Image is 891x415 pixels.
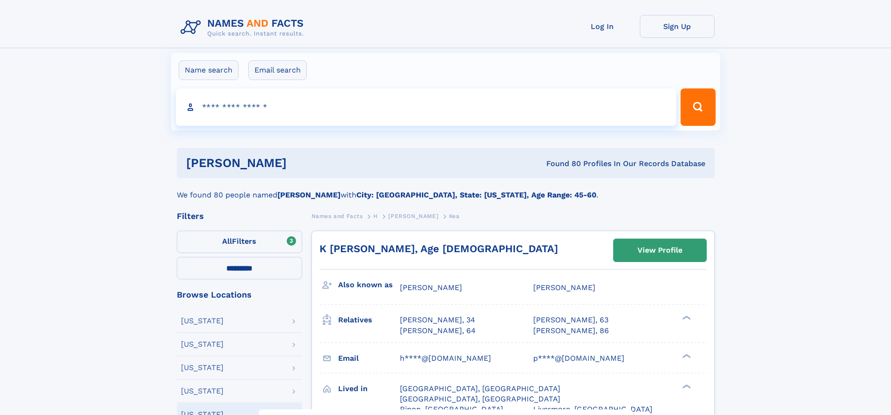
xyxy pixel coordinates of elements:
h3: Email [338,350,400,366]
div: Browse Locations [177,291,302,299]
label: Filters [177,231,302,253]
h1: [PERSON_NAME] [186,157,417,169]
a: [PERSON_NAME], 34 [400,315,475,325]
span: [PERSON_NAME] [533,283,595,292]
span: [PERSON_NAME] [388,213,438,219]
h3: Also known as [338,277,400,293]
a: Names and Facts [311,210,363,222]
label: Email search [248,60,307,80]
div: Found 80 Profiles In Our Records Database [416,159,705,169]
a: Log In [565,15,640,38]
div: ❯ [680,383,691,389]
span: H [373,213,378,219]
span: [GEOGRAPHIC_DATA], [GEOGRAPHIC_DATA] [400,394,560,403]
div: View Profile [637,240,682,261]
span: [PERSON_NAME] [400,283,462,292]
div: ❯ [680,353,691,359]
img: Logo Names and Facts [177,15,311,40]
h3: Lived in [338,381,400,397]
div: ❯ [680,315,691,321]
div: Filters [177,212,302,220]
div: [US_STATE] [181,364,224,371]
span: Ripon, [GEOGRAPHIC_DATA] [400,405,503,414]
span: All [222,237,232,246]
label: Name search [179,60,239,80]
a: View Profile [614,239,706,262]
a: H [373,210,378,222]
a: [PERSON_NAME] [388,210,438,222]
div: [US_STATE] [181,387,224,395]
a: [PERSON_NAME], 64 [400,326,476,336]
div: We found 80 people named with . [177,178,715,201]
span: Livermore, [GEOGRAPHIC_DATA] [533,405,652,414]
a: [PERSON_NAME], 63 [533,315,608,325]
a: Sign Up [640,15,715,38]
button: Search Button [681,88,715,126]
div: [US_STATE] [181,317,224,325]
b: City: [GEOGRAPHIC_DATA], State: [US_STATE], Age Range: 45-60 [356,190,596,199]
h3: Relatives [338,312,400,328]
b: [PERSON_NAME] [277,190,340,199]
div: [US_STATE] [181,341,224,348]
input: search input [176,88,677,126]
a: K [PERSON_NAME], Age [DEMOGRAPHIC_DATA] [319,243,558,255]
a: [PERSON_NAME], 86 [533,326,609,336]
span: Kea [449,213,460,219]
span: [GEOGRAPHIC_DATA], [GEOGRAPHIC_DATA] [400,384,560,393]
